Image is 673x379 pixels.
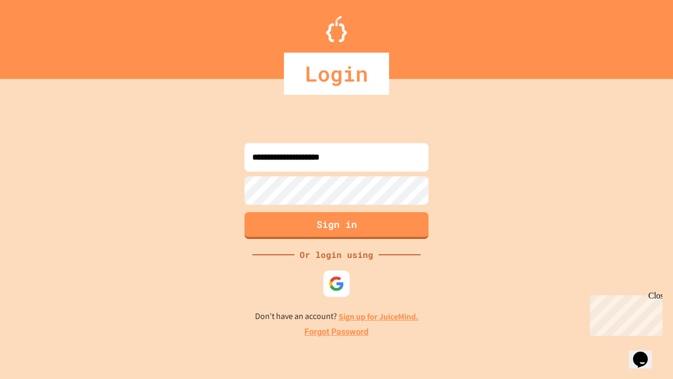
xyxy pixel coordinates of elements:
img: google-icon.svg [329,276,344,292]
div: Chat with us now!Close [4,4,73,67]
a: Sign up for JuiceMind. [339,311,419,322]
div: Or login using [294,248,379,261]
iframe: chat widget [586,291,662,336]
p: Don't have an account? [255,310,419,323]
button: Sign in [244,212,429,239]
iframe: chat widget [629,337,662,368]
a: Forgot Password [304,326,369,338]
img: Logo.svg [326,16,347,42]
div: Login [284,53,389,95]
